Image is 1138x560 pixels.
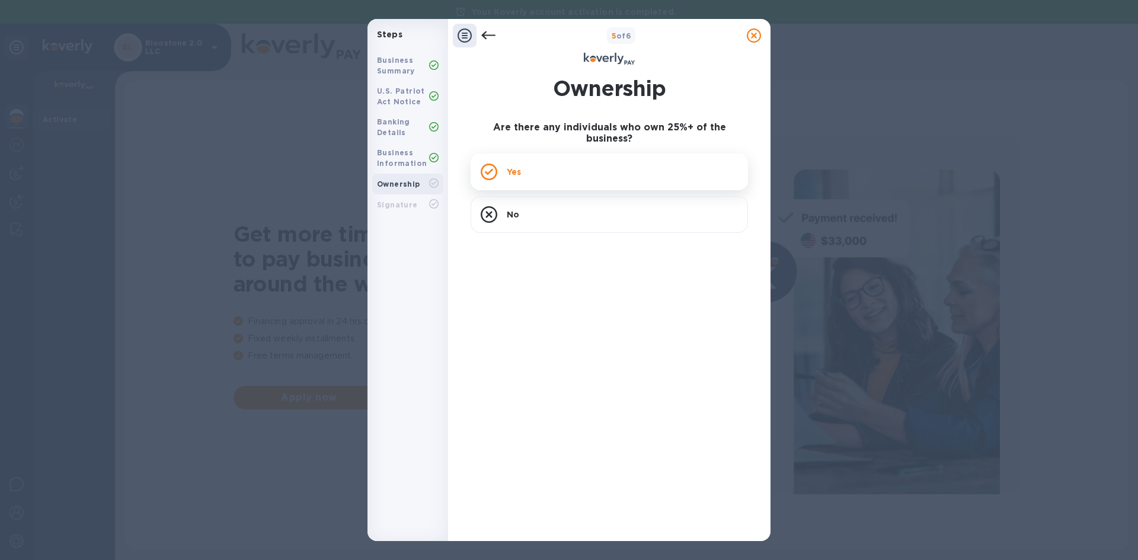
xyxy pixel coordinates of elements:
[471,164,528,173] b: Business type
[471,242,539,251] b: Time in business
[377,56,415,75] b: Business Summary
[377,148,427,168] b: Business Information
[471,203,573,212] b: Annual business revenue
[600,31,618,40] b: of 6
[512,73,707,103] h1: Business Summary
[480,513,739,527] span: Next step
[377,87,425,106] b: U.S. Patriot Act Notice
[553,73,666,103] h1: Ownership
[612,31,631,40] b: of 6
[507,166,521,178] p: Yes
[612,31,616,40] span: 5
[471,135,748,153] input: Enter legal business name
[507,209,519,220] p: No
[377,117,410,137] b: Banking Details
[471,124,557,133] b: Legal business name
[471,217,626,226] b: $1,000,000 - $5,000,000 per year
[471,508,748,532] button: Next step
[471,178,613,187] b: Limited Liability Company (LLC)
[471,122,748,144] h3: Are there any individuals who own 25%+ of the business?
[377,30,402,39] b: Steps
[377,180,420,188] b: Ownership
[377,200,418,209] b: Signature
[471,256,513,265] b: 1 - 3 years
[600,31,603,40] span: 1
